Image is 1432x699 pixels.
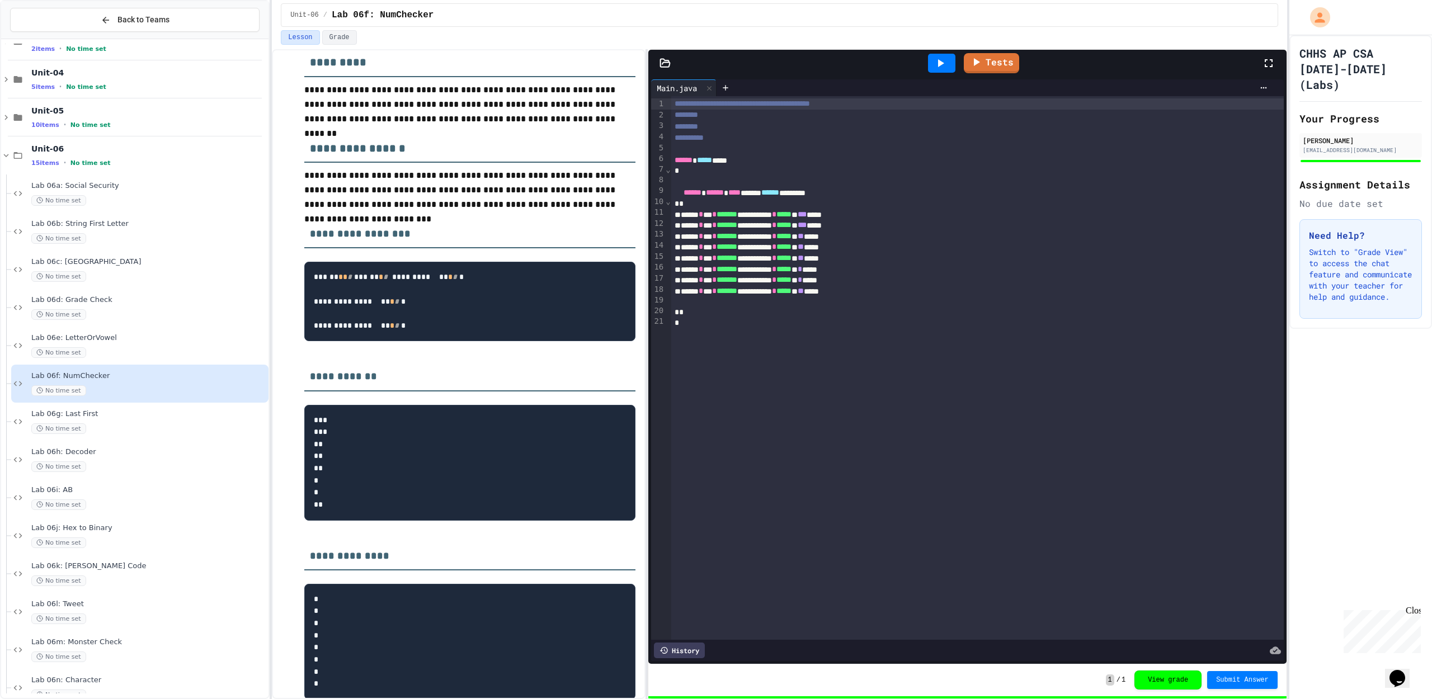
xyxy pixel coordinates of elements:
[651,196,665,207] div: 10
[10,8,260,32] button: Back to Teams
[322,30,357,45] button: Grade
[70,121,111,129] span: No time set
[1216,676,1269,684] span: Submit Answer
[651,98,665,110] div: 1
[31,233,86,244] span: No time set
[654,643,705,658] div: History
[31,181,266,191] span: Lab 06a: Social Security
[1207,671,1278,689] button: Submit Answer
[1309,247,1412,303] p: Switch to "Grade View" to access the chat feature and communicate with your teacher for help and ...
[31,295,266,305] span: Lab 06d: Grade Check
[651,131,665,143] div: 4
[651,262,665,273] div: 16
[31,423,86,434] span: No time set
[651,305,665,316] div: 20
[31,575,86,586] span: No time set
[31,159,59,167] span: 15 items
[651,79,717,96] div: Main.java
[665,197,671,206] span: Fold line
[31,409,266,419] span: Lab 06g: Last First
[665,165,671,174] span: Fold line
[1106,674,1114,686] span: 1
[1303,146,1419,154] div: [EMAIL_ADDRESS][DOMAIN_NAME]
[1385,654,1421,688] iframe: chat widget
[651,273,665,284] div: 17
[651,174,665,185] div: 8
[31,651,86,662] span: No time set
[1122,676,1125,684] span: 1
[964,53,1019,73] a: Tests
[1117,676,1120,684] span: /
[31,385,86,396] span: No time set
[323,11,327,20] span: /
[651,110,665,121] div: 2
[31,537,86,548] span: No time set
[31,599,266,609] span: Lab 06l: Tweet
[31,561,266,571] span: Lab 06k: [PERSON_NAME] Code
[651,316,665,327] div: 21
[651,207,665,218] div: 11
[1299,45,1422,92] h1: CHHS AP CSA [DATE]-[DATE] (Labs)
[59,82,62,91] span: •
[66,45,106,53] span: No time set
[64,120,66,129] span: •
[651,251,665,262] div: 15
[651,229,665,240] div: 13
[651,295,665,305] div: 19
[1299,177,1422,192] h2: Assignment Details
[651,240,665,251] div: 14
[66,83,106,91] span: No time set
[31,271,86,282] span: No time set
[651,185,665,196] div: 9
[59,44,62,53] span: •
[31,106,266,116] span: Unit-05
[31,523,266,533] span: Lab 06j: Hex to Binary
[332,8,434,22] span: Lab 06f: NumChecker
[651,82,703,94] div: Main.java
[31,68,266,78] span: Unit-04
[651,143,665,153] div: 5
[651,218,665,229] div: 12
[651,153,665,164] div: 6
[31,121,59,129] span: 10 items
[1299,197,1422,210] div: No due date set
[1298,4,1333,30] div: My Account
[1134,670,1202,689] button: View grade
[31,676,266,685] span: Lab 06n: Character
[31,637,266,647] span: Lab 06m: Monster Check
[290,11,318,20] span: Unit-06
[31,83,55,91] span: 5 items
[64,158,66,167] span: •
[1303,135,1419,145] div: [PERSON_NAME]
[31,257,266,267] span: Lab 06c: [GEOGRAPHIC_DATA]
[31,461,86,472] span: No time set
[31,499,86,510] span: No time set
[31,447,266,457] span: Lab 06h: Decoder
[31,371,266,381] span: Lab 06f: NumChecker
[70,159,111,167] span: No time set
[31,309,86,320] span: No time set
[651,284,665,295] div: 18
[31,144,266,154] span: Unit-06
[31,613,86,624] span: No time set
[31,45,55,53] span: 2 items
[31,485,266,495] span: Lab 06i: AB
[117,14,169,26] span: Back to Teams
[31,347,86,358] span: No time set
[651,164,665,174] div: 7
[1299,111,1422,126] h2: Your Progress
[31,333,266,343] span: Lab 06e: LetterOrVowel
[1309,229,1412,242] h3: Need Help?
[1339,606,1421,653] iframe: chat widget
[31,195,86,206] span: No time set
[651,120,665,131] div: 3
[281,30,319,45] button: Lesson
[4,4,77,71] div: Chat with us now!Close
[31,219,266,229] span: Lab 06b: String First Letter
